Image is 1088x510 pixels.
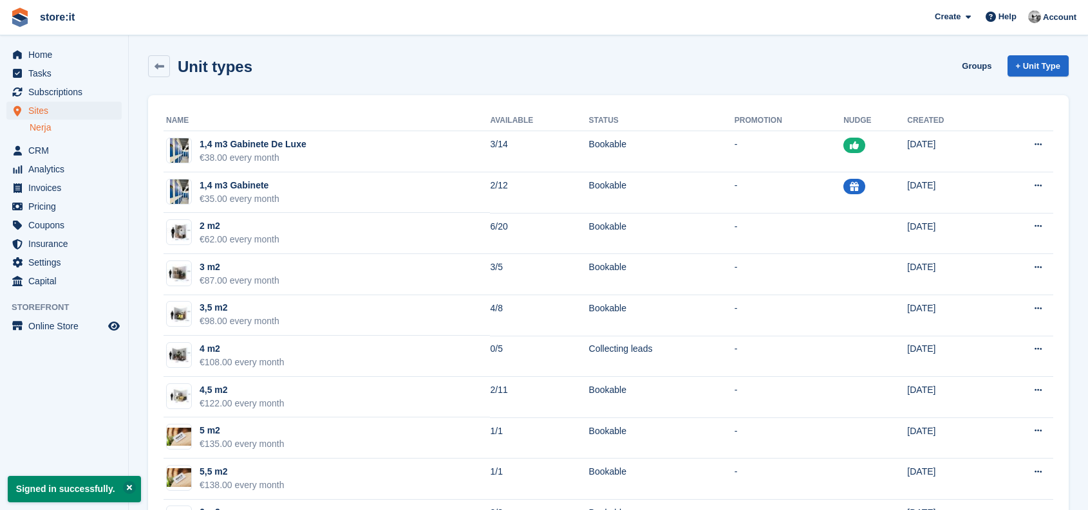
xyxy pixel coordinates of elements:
[6,216,122,234] a: menu
[170,179,189,205] img: store-it0004.jpg
[167,264,191,283] img: 3m2-unit_m.jpg
[589,131,735,172] td: Bookable
[200,151,306,165] div: €38.00 every month
[28,102,106,120] span: Sites
[490,377,588,418] td: 2/11
[30,122,122,134] a: Nerja
[907,254,991,295] td: [DATE]
[28,272,106,290] span: Capital
[735,213,843,254] td: -
[28,83,106,101] span: Subscriptions
[200,478,285,492] div: €138.00 every month
[167,387,191,405] img: 4,5m2-unit_m.jpg
[6,197,122,215] a: menu
[6,83,122,101] a: menu
[735,111,843,131] th: Promotion
[735,131,843,172] td: -
[200,192,279,206] div: €35.00 every month
[200,219,279,233] div: 2 m2
[490,336,588,377] td: 0/5
[200,274,279,287] div: €87.00 every month
[167,468,191,487] img: 1817_store_it_SR-Mockup-01_small.jpg
[999,10,1017,23] span: Help
[106,318,122,334] a: Preview store
[28,235,106,253] span: Insurance
[200,179,279,192] div: 1,4 m3 Gabinete
[589,172,735,214] td: Bookable
[735,254,843,295] td: -
[490,417,588,459] td: 1/1
[200,397,285,410] div: €122.00 every month
[490,111,588,131] th: Available
[200,424,285,437] div: 5 m2
[35,6,80,28] a: store:it
[957,55,997,77] a: Groups
[589,459,735,500] td: Bookable
[735,295,843,336] td: -
[589,254,735,295] td: Bookable
[170,138,189,163] img: store-it0004.jpg
[490,172,588,214] td: 2/12
[200,233,279,246] div: €62.00 every month
[200,465,285,478] div: 5,5 m2
[164,111,490,131] th: Name
[28,46,106,64] span: Home
[6,179,122,197] a: menu
[6,46,122,64] a: menu
[907,213,991,254] td: [DATE]
[589,417,735,459] td: Bookable
[1008,55,1069,77] a: + Unit Type
[735,417,843,459] td: -
[12,301,128,314] span: Storefront
[10,8,30,27] img: stora-icon-8386f47178a22dfd0bd8f6a31ec36ba5ce8667c1dd55bd0f319d3a0aa187defe.svg
[200,260,279,274] div: 3 m2
[490,213,588,254] td: 6/20
[167,347,191,364] img: 4m2-unit_m.jpg
[1028,10,1041,23] img: Christian Ehrensvärd
[735,172,843,214] td: -
[589,295,735,336] td: Bookable
[6,141,122,159] a: menu
[1043,11,1076,24] span: Account
[200,437,285,451] div: €135.00 every month
[6,160,122,178] a: menu
[167,428,191,446] img: 1817_store_it_SR-Mockup-01_small.jpg
[907,295,991,336] td: [DATE]
[907,377,991,418] td: [DATE]
[8,476,141,502] p: Signed in successfully.
[735,377,843,418] td: -
[907,336,991,377] td: [DATE]
[935,10,961,23] span: Create
[907,417,991,459] td: [DATE]
[6,64,122,82] a: menu
[589,111,735,131] th: Status
[28,197,106,215] span: Pricing
[178,58,252,75] h2: Unit types
[200,138,306,151] div: 1,4 m3 Gabinete De Luxe
[200,356,285,369] div: €108.00 every month
[167,305,191,323] img: 3,5m2-unit_m.jpg
[907,111,991,131] th: Created
[28,160,106,178] span: Analytics
[200,383,285,397] div: 4,5 m2
[6,253,122,271] a: menu
[735,336,843,377] td: -
[490,459,588,500] td: 1/1
[843,111,907,131] th: Nudge
[28,317,106,335] span: Online Store
[907,131,991,172] td: [DATE]
[6,102,122,120] a: menu
[589,336,735,377] td: Collecting leads
[490,131,588,172] td: 3/14
[490,254,588,295] td: 3/5
[735,459,843,500] td: -
[28,216,106,234] span: Coupons
[28,64,106,82] span: Tasks
[200,342,285,356] div: 4 m2
[907,459,991,500] td: [DATE]
[6,317,122,335] a: menu
[28,179,106,197] span: Invoices
[28,141,106,159] span: CRM
[6,272,122,290] a: menu
[589,213,735,254] td: Bookable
